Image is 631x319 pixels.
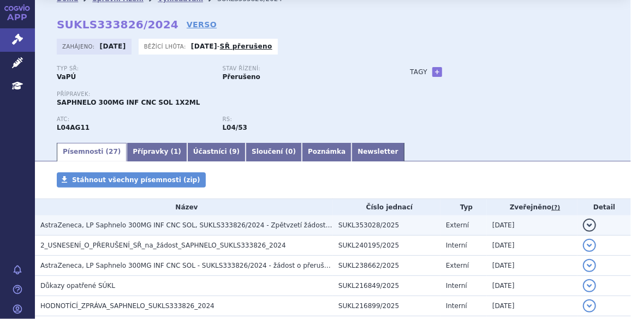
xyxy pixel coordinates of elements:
td: SUKL216899/2025 [333,296,440,316]
a: Stáhnout všechny písemnosti (zip) [57,172,206,188]
a: Poznámka [302,143,352,161]
th: Zveřejněno [487,199,578,215]
span: 0 [288,148,293,155]
span: 27 [109,148,118,155]
span: Interní [446,302,467,310]
td: SUKL238662/2025 [333,256,440,276]
td: SUKL216849/2025 [333,276,440,296]
span: SAPHNELO 300MG INF CNC SOL 1X2ML [57,99,200,106]
span: Běžící lhůta: [144,42,188,51]
a: VERSO [187,19,217,30]
td: [DATE] [487,215,578,236]
a: Newsletter [352,143,404,161]
strong: VaPÚ [57,73,76,81]
span: 2_USNESENÍ_O_PŘERUŠENÍ_SŘ_na_žádost_SAPHNELO_SUKLS333826_2024 [40,242,286,249]
strong: ANIFROLUMAB [57,124,90,131]
strong: [DATE] [100,43,126,50]
p: ATC: [57,116,212,123]
span: Zahájeno: [62,42,97,51]
p: RS: [223,116,378,123]
span: AstraZeneca, LP Saphnelo 300MG INF CNC SOL, SUKLS333826/2024 - Zpětvzetí žádosti o změnu výše a p... [40,221,462,229]
strong: [DATE] [191,43,217,50]
span: Interní [446,242,467,249]
span: HODNOTÍCÍ_ZPRÁVA_SAPHNELO_SUKLS333826_2024 [40,302,215,310]
p: Typ SŘ: [57,65,212,72]
td: SUKL240195/2025 [333,236,440,256]
th: Typ [440,199,487,215]
a: Sloučení (0) [246,143,302,161]
span: Důkazy opatřené SÚKL [40,282,115,290]
button: detail [583,239,596,252]
td: [DATE] [487,236,578,256]
abbr: (?) [551,204,560,212]
td: SUKL353028/2025 [333,215,440,236]
span: Externí [446,262,469,269]
span: Stáhnout všechny písemnosti (zip) [72,176,200,184]
span: AstraZeneca, LP Saphnelo 300MG INF CNC SOL - SUKLS333826/2024 - žádost o přerušení správního řízení [40,262,389,269]
strong: Přerušeno [223,73,260,81]
button: detail [583,279,596,292]
th: Detail [578,199,631,215]
p: Přípravek: [57,91,388,98]
button: detail [583,259,596,272]
td: [DATE] [487,256,578,276]
span: Externí [446,221,469,229]
a: SŘ přerušeno [220,43,272,50]
td: [DATE] [487,276,578,296]
button: detail [583,219,596,232]
span: Interní [446,282,467,290]
strong: anifrolumab [223,124,247,131]
span: 1 [174,148,178,155]
p: Stav řízení: [223,65,378,72]
a: + [432,67,442,77]
th: Název [35,199,333,215]
button: detail [583,299,596,312]
strong: SUKLS333826/2024 [57,18,178,31]
p: - [191,42,272,51]
h3: Tagy [410,65,427,79]
span: 9 [232,148,236,155]
a: Písemnosti (27) [57,143,127,161]
a: Přípravky (1) [127,143,187,161]
td: [DATE] [487,296,578,316]
a: Účastníci (9) [187,143,246,161]
th: Číslo jednací [333,199,440,215]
